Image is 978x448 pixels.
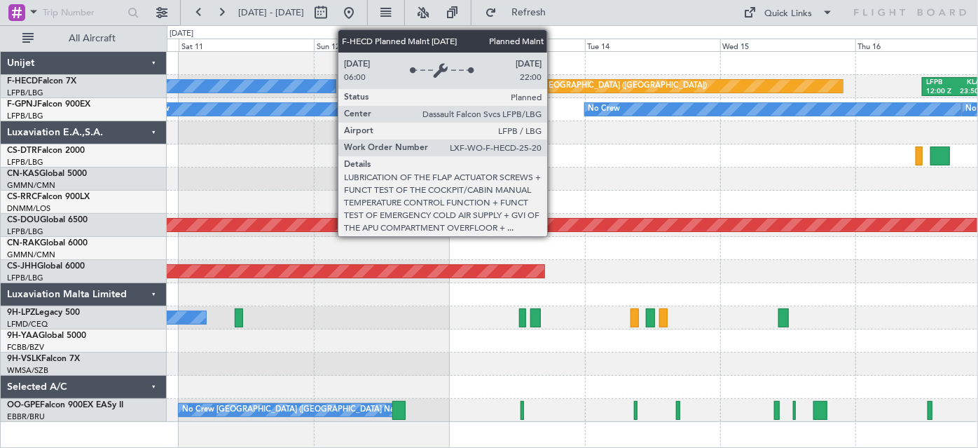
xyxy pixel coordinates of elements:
[7,88,43,98] a: LFPB/LBG
[7,332,39,340] span: 9H-YAA
[170,28,193,40] div: [DATE]
[7,111,43,121] a: LFPB/LBG
[7,216,88,224] a: CS-DOUGlobal 6500
[500,8,558,18] span: Refresh
[7,308,35,317] span: 9H-LPZ
[7,77,38,86] span: F-HECD
[7,239,40,247] span: CN-RAK
[7,157,43,168] a: LFPB/LBG
[7,100,37,109] span: F-GPNJ
[765,7,813,21] div: Quick Links
[487,76,708,97] div: Planned Maint [GEOGRAPHIC_DATA] ([GEOGRAPHIC_DATA])
[36,34,148,43] span: All Aircraft
[43,2,123,23] input: Trip Number
[7,401,123,409] a: OO-GPEFalcon 900EX EASy II
[7,216,40,224] span: CS-DOU
[585,39,720,51] div: Tue 14
[7,250,55,260] a: GMMN/CMN
[7,401,40,409] span: OO-GPE
[7,262,37,271] span: CS-JHH
[7,355,41,363] span: 9H-VSLK
[7,147,85,155] a: CS-DTRFalcon 2000
[7,180,55,191] a: GMMN/CMN
[182,400,417,421] div: No Crew [GEOGRAPHIC_DATA] ([GEOGRAPHIC_DATA] National)
[588,99,621,120] div: No Crew
[7,273,43,283] a: LFPB/LBG
[7,193,37,201] span: CS-RRC
[7,226,43,237] a: LFPB/LBG
[7,412,45,422] a: EBBR/BRU
[314,39,449,51] div: Sun 12
[7,319,48,330] a: LFMD/CEQ
[7,308,80,317] a: 9H-LPZLegacy 500
[7,365,48,376] a: WMSA/SZB
[7,239,88,247] a: CN-RAKGlobal 6000
[179,39,314,51] div: Sat 11
[926,87,956,97] div: 12:00 Z
[7,77,76,86] a: F-HECDFalcon 7X
[720,39,855,51] div: Wed 15
[449,39,584,51] div: Mon 13
[7,100,90,109] a: F-GPNJFalcon 900EX
[7,342,44,353] a: FCBB/BZV
[7,193,90,201] a: CS-RRCFalcon 900LX
[7,332,86,340] a: 9H-YAAGlobal 5000
[7,355,80,363] a: 9H-VSLKFalcon 7X
[7,170,39,178] span: CN-KAS
[478,1,563,24] button: Refresh
[7,262,85,271] a: CS-JHHGlobal 6000
[7,170,87,178] a: CN-KASGlobal 5000
[7,147,37,155] span: CS-DTR
[15,27,152,50] button: All Aircraft
[7,203,50,214] a: DNMM/LOS
[238,6,304,19] span: [DATE] - [DATE]
[737,1,841,24] button: Quick Links
[926,78,956,88] div: LFPB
